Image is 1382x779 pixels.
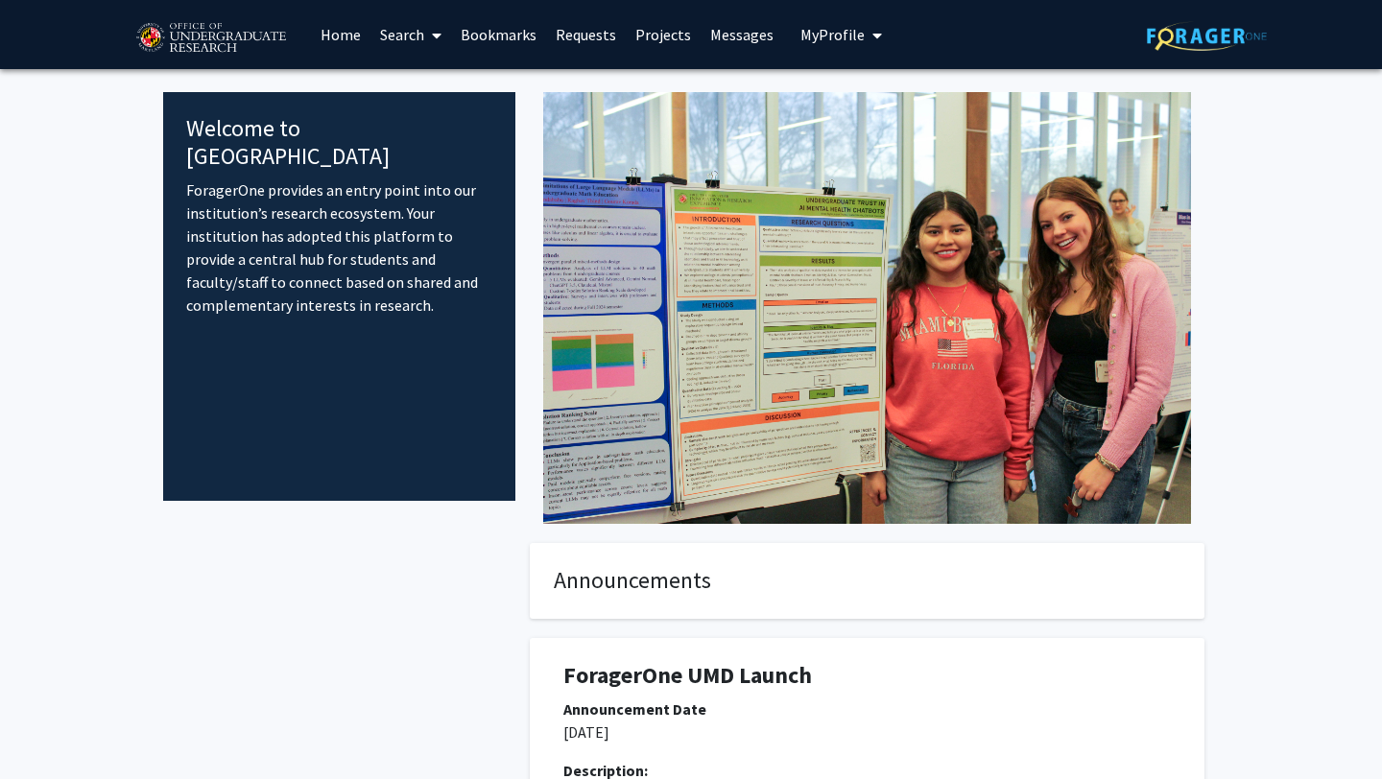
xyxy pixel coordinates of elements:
span: My Profile [800,25,865,44]
a: Bookmarks [451,1,546,68]
h4: Welcome to [GEOGRAPHIC_DATA] [186,115,492,171]
div: Announcement Date [563,697,1171,720]
h4: Announcements [554,567,1180,595]
img: Cover Image [543,92,1191,524]
a: Messages [701,1,783,68]
a: Projects [626,1,701,68]
p: [DATE] [563,720,1171,744]
a: Home [311,1,370,68]
img: University of Maryland Logo [130,14,292,62]
h1: ForagerOne UMD Launch [563,662,1171,690]
a: Search [370,1,451,68]
img: ForagerOne Logo [1147,21,1267,51]
iframe: Chat [14,693,82,765]
a: Requests [546,1,626,68]
p: ForagerOne provides an entry point into our institution’s research ecosystem. Your institution ha... [186,178,492,317]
